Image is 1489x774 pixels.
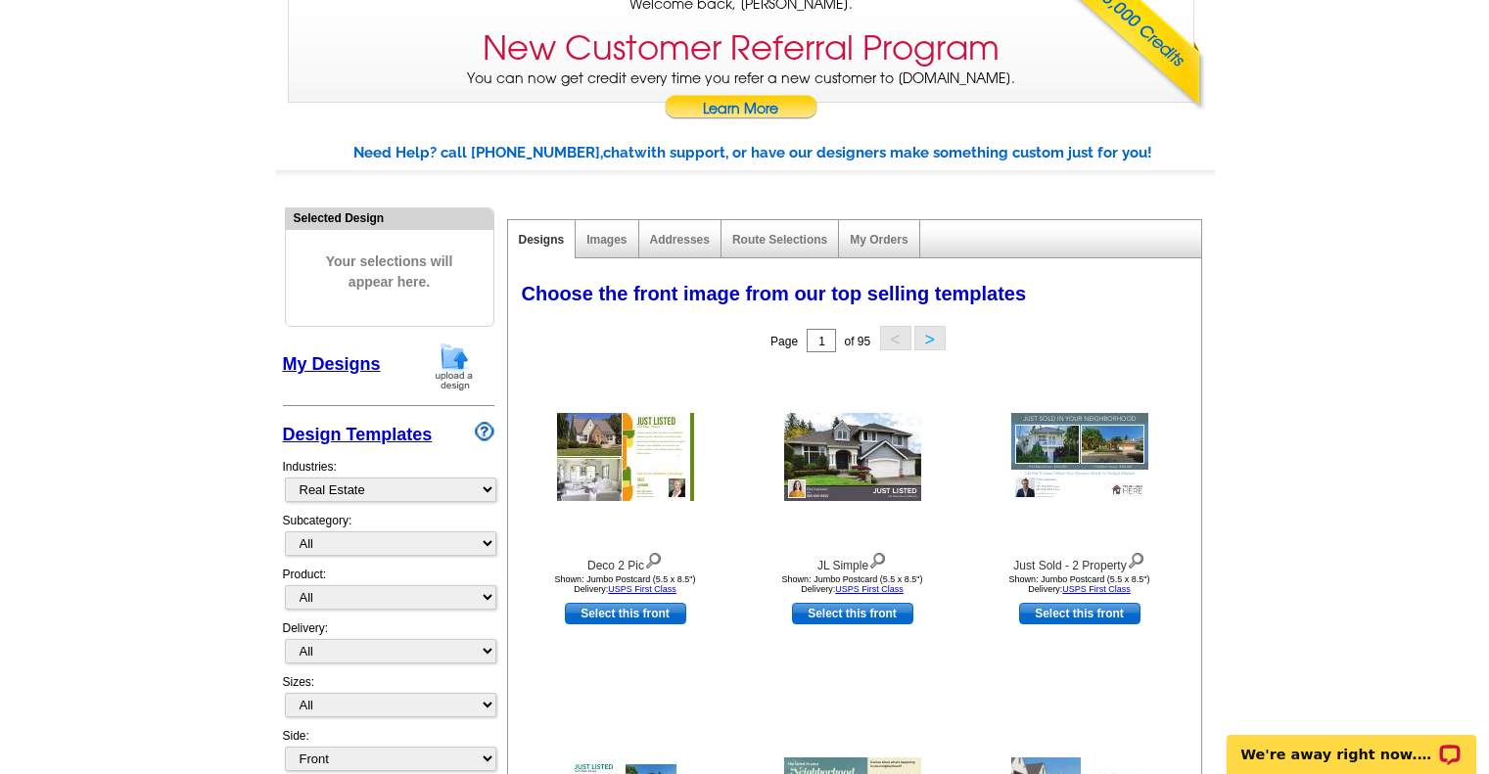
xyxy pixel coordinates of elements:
img: design-wizard-help-icon.png [475,422,494,441]
div: Deco 2 Pic [518,548,733,574]
div: Just Sold - 2 Property [972,548,1187,574]
img: JL Simple [784,413,921,501]
a: Learn More [664,95,818,124]
a: use this design [1019,603,1140,624]
div: Subcategory: [283,512,494,566]
img: view design details [644,548,663,569]
a: My Orders [850,233,907,247]
a: Designs [519,233,565,247]
a: USPS First Class [608,584,676,594]
div: Shown: Jumbo Postcard (5.5 x 8.5") Delivery: [745,574,960,594]
img: upload-design [429,341,480,391]
a: use this design [792,603,913,624]
a: My Designs [283,354,381,374]
div: Shown: Jumbo Postcard (5.5 x 8.5") Delivery: [972,574,1187,594]
a: Route Selections [732,233,827,247]
img: view design details [868,548,887,569]
img: Deco 2 Pic [557,413,694,501]
a: use this design [565,603,686,624]
div: Sizes: [283,673,494,727]
a: Addresses [650,233,710,247]
p: You can now get credit every time you refer a new customer to [DOMAIN_NAME]. [289,68,1193,124]
div: Side: [283,727,494,773]
button: > [914,326,946,350]
span: of 95 [844,335,870,348]
a: Images [586,233,627,247]
a: USPS First Class [1062,584,1131,594]
div: JL Simple [745,548,960,574]
span: Page [770,335,798,348]
div: Need Help? call [PHONE_NUMBER], with support, or have our designers make something custom just fo... [353,142,1215,164]
iframe: LiveChat chat widget [1214,712,1489,774]
h3: New Customer Referral Program [483,28,1000,68]
a: USPS First Class [835,584,904,594]
a: Design Templates [283,425,433,444]
button: < [880,326,911,350]
div: Shown: Jumbo Postcard (5.5 x 8.5") Delivery: [518,574,733,594]
span: chat [603,144,634,161]
span: Choose the front image from our top selling templates [522,283,1027,304]
div: Selected Design [286,208,493,227]
img: Just Sold - 2 Property [1011,413,1148,501]
div: Industries: [283,448,494,512]
div: Product: [283,566,494,619]
img: view design details [1127,548,1145,569]
div: Delivery: [283,619,494,673]
span: Your selections will appear here. [301,232,479,312]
